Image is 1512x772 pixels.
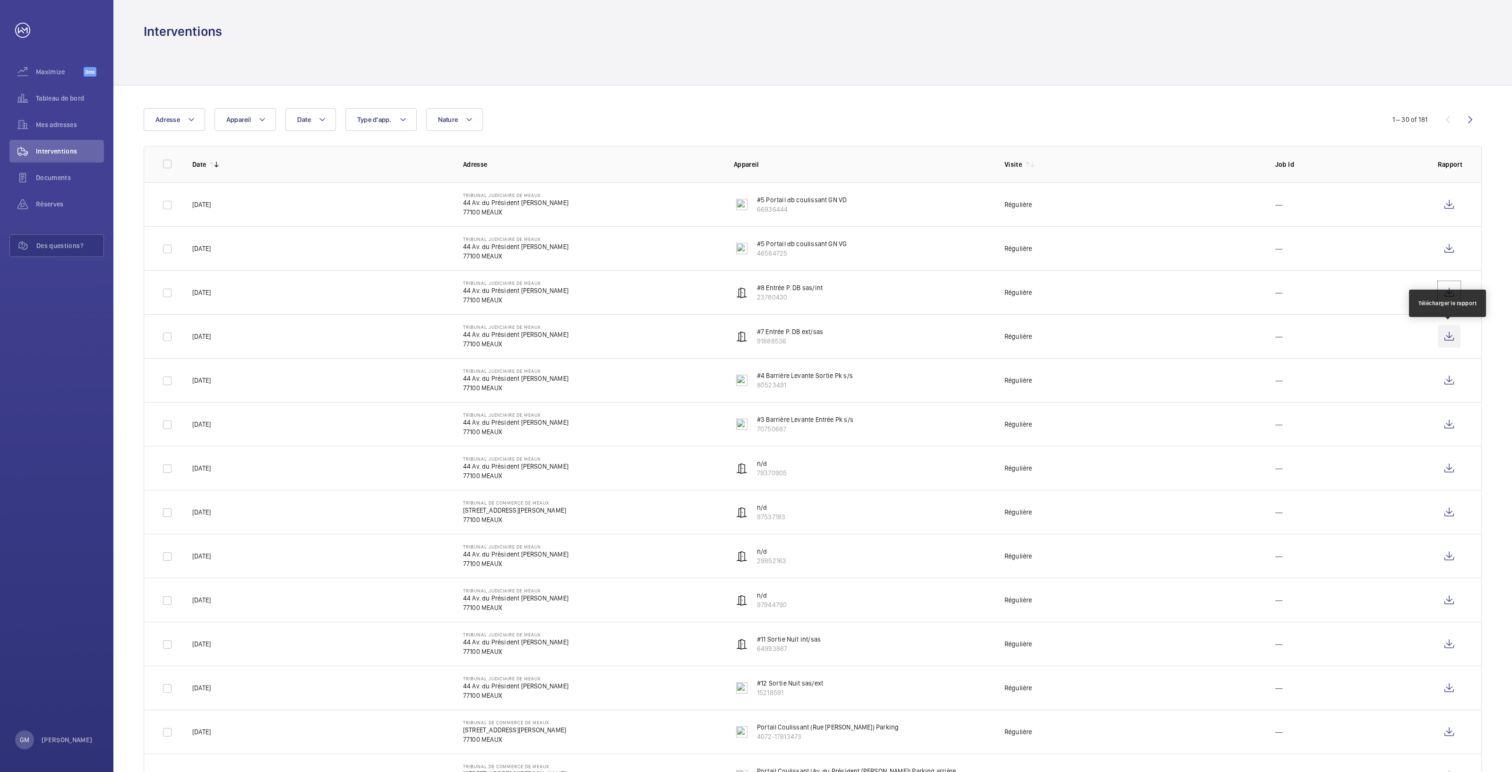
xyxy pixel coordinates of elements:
p: [DATE] [192,200,211,209]
p: TRIBUNAL JUDICIAIRE DE MEAUX [463,324,568,330]
p: TRIBUNAL DE COMMERCE DE MEAUX [463,720,566,725]
p: 97944790 [757,600,787,609]
p: 80523491 [757,380,853,390]
img: sliding_gate.svg [736,243,747,254]
h1: Interventions [144,23,222,40]
p: 44 Av. du Président [PERSON_NAME] [463,242,568,251]
p: [PERSON_NAME] [42,735,93,745]
div: Régulière [1005,551,1032,561]
div: 1 – 30 of 181 [1392,115,1427,124]
p: 77100 MEAUX [463,471,568,480]
img: automatic_door.svg [736,638,747,650]
span: Type d'app. [357,116,392,123]
p: 44 Av. du Président [PERSON_NAME] [463,418,568,427]
p: --- [1275,244,1283,253]
p: [DATE] [192,683,211,693]
p: 44 Av. du Président [PERSON_NAME] [463,681,568,691]
img: automatic_door.svg [736,550,747,562]
p: #12 Sortie Nuit sas/ext [757,678,823,688]
img: automatic_door.svg [736,287,747,298]
div: Régulière [1005,595,1032,605]
p: --- [1275,639,1283,649]
p: 23780430 [757,292,823,302]
p: 15218591 [757,688,823,697]
p: 77100 MEAUX [463,207,568,217]
p: n/d [757,547,786,556]
p: 77100 MEAUX [463,383,568,393]
div: Régulière [1005,420,1032,429]
p: Portail Coulissant (Rue [PERSON_NAME]) Parking [757,722,899,732]
div: Régulière [1005,463,1032,473]
p: 44 Av. du Président [PERSON_NAME] [463,549,568,559]
p: 77100 MEAUX [463,647,568,656]
div: Régulière [1005,639,1032,649]
p: TRIBUNAL JUDICIAIRE DE MEAUX [463,368,568,374]
img: sliding_pedestrian_door.svg [736,682,747,694]
p: --- [1275,507,1283,517]
div: Régulière [1005,683,1032,693]
div: Régulière [1005,507,1032,517]
p: #11 Sortie Nuit int/sas [757,635,821,644]
p: 46584725 [757,249,847,258]
p: [DATE] [192,463,211,473]
p: [DATE] [192,639,211,649]
p: n/d [757,503,785,512]
p: Job Id [1275,160,1423,169]
img: automatic_door.svg [736,594,747,606]
p: GM [20,735,29,745]
img: barrier_levante.svg [736,375,747,386]
span: Réserves [36,199,104,209]
p: --- [1275,200,1283,209]
p: 77100 MEAUX [463,735,566,744]
p: 91888536 [757,336,823,346]
p: 44 Av. du Président [PERSON_NAME] [463,637,568,647]
div: Régulière [1005,244,1032,253]
p: [DATE] [192,595,211,605]
p: 70750687 [757,424,853,434]
div: Régulière [1005,200,1032,209]
div: Régulière [1005,332,1032,341]
button: Nature [426,108,483,131]
p: TRIBUNAL JUDICIAIRE DE MEAUX [463,676,568,681]
p: 77100 MEAUX [463,691,568,700]
button: Date [285,108,336,131]
p: Adresse [463,160,719,169]
span: Appareil [226,116,251,123]
p: Date [192,160,206,169]
span: Date [297,116,311,123]
p: 44 Av. du Président [PERSON_NAME] [463,462,568,471]
p: n/d [757,459,787,468]
p: --- [1275,332,1283,341]
p: TRIBUNAL JUDICIAIRE DE MEAUX [463,632,568,637]
p: --- [1275,595,1283,605]
p: TRIBUNAL JUDICIAIRE DE MEAUX [463,544,568,549]
p: 44 Av. du Président [PERSON_NAME] [463,593,568,603]
p: --- [1275,683,1283,693]
p: 77100 MEAUX [463,603,568,612]
div: Régulière [1005,376,1032,385]
p: 77100 MEAUX [463,339,568,349]
div: Régulière [1005,288,1032,297]
p: [DATE] [192,420,211,429]
img: automatic_door.svg [736,331,747,342]
p: [STREET_ADDRESS][PERSON_NAME] [463,506,566,515]
div: Télécharger le rapport [1418,299,1477,308]
span: Beta [84,67,96,77]
p: 97537183 [757,512,785,522]
p: [STREET_ADDRESS][PERSON_NAME] [463,725,566,735]
p: 77100 MEAUX [463,515,566,524]
span: Nature [438,116,458,123]
p: TRIBUNAL JUDICIAIRE DE MEAUX [463,192,568,198]
p: 44 Av. du Président [PERSON_NAME] [463,330,568,339]
p: #8 Entrée P. DB sas/int [757,283,823,292]
p: #4 Barrière Levante Sortie Pk s/s [757,371,853,380]
p: [DATE] [192,727,211,737]
p: --- [1275,463,1283,473]
p: Rapport [1438,160,1462,169]
button: Type d'app. [345,108,417,131]
img: sliding_gate.svg [736,726,747,738]
button: Adresse [144,108,205,131]
p: 77100 MEAUX [463,251,568,261]
p: TRIBUNAL DE COMMERCE DE MEAUX [463,763,566,769]
p: 79370905 [757,468,787,478]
